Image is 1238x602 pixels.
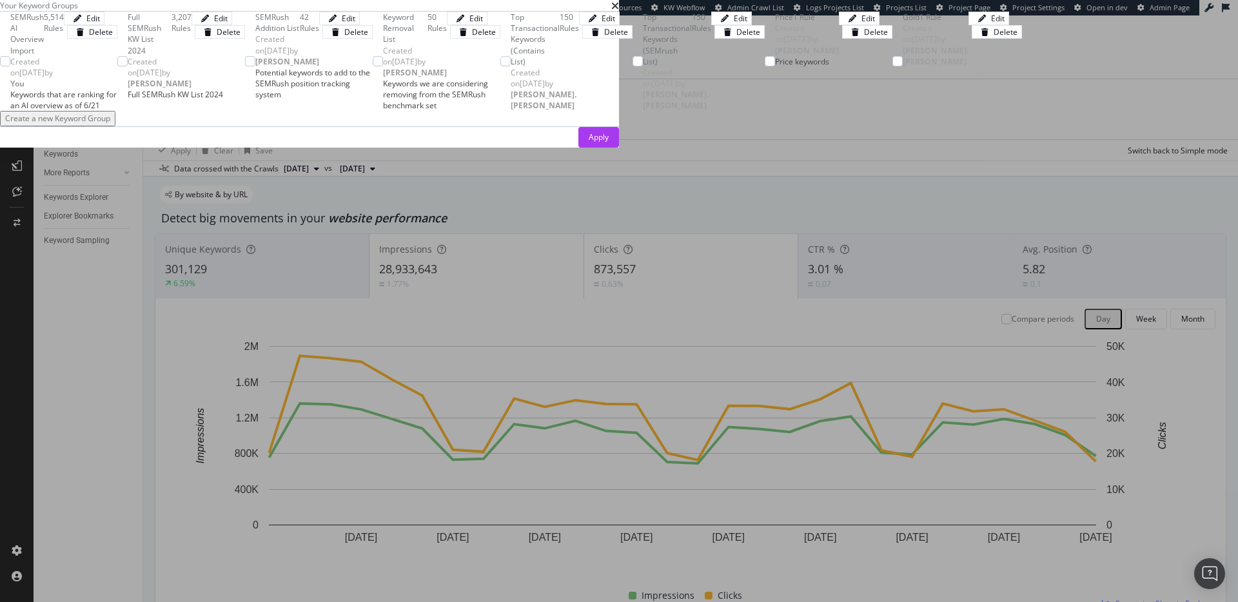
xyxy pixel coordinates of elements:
[128,78,192,89] b: [PERSON_NAME]
[427,12,447,44] div: 50 Rules
[128,89,245,100] div: Full SEMRush KW List 2024
[322,25,373,39] button: Delete
[903,12,919,23] div: Gold
[383,78,500,111] div: Keywords we are considering removing from the SEMRush benchmark set
[714,25,765,39] button: Delete
[919,12,941,23] div: 1 Rule
[903,23,968,66] span: Created on [DATE] by
[604,26,628,37] div: Delete
[994,26,1017,37] div: Delete
[128,56,192,89] span: Created on [DATE] by
[864,26,888,37] div: Delete
[450,25,500,39] button: Delete
[217,26,241,37] div: Delete
[1194,558,1225,589] div: Open Intercom Messenger
[511,12,560,67] div: Top Transactional Keywords (Contains List)
[968,12,1009,25] button: Edit
[10,89,117,111] div: Keywords that are ranking for an AI overview as of 6/21
[5,113,110,124] div: Create a new Keyword Group
[319,12,360,25] button: Edit
[903,45,968,67] b: [PERSON_NAME].[PERSON_NAME]
[472,26,496,37] div: Delete
[972,25,1022,39] button: Delete
[775,23,839,55] span: Created on [DATE] by
[89,26,113,37] div: Delete
[383,45,447,78] span: Created on [DATE] by
[192,12,232,25] button: Edit
[582,25,633,39] button: Delete
[469,13,483,24] div: Edit
[736,26,760,37] div: Delete
[511,67,576,111] span: Created on [DATE] by
[383,67,447,78] b: [PERSON_NAME]
[344,26,368,37] div: Delete
[793,12,815,23] div: 1 Rule
[86,13,100,24] div: Edit
[64,12,104,25] button: Edit
[511,89,576,111] b: [PERSON_NAME].[PERSON_NAME]
[67,25,117,39] button: Delete
[734,13,747,24] div: Edit
[300,12,319,34] div: 42 Rules
[602,13,615,24] div: Edit
[342,13,355,24] div: Edit
[589,131,609,142] div: Apply
[579,12,620,25] button: Edit
[991,13,1005,24] div: Edit
[255,56,319,67] b: [PERSON_NAME]
[560,12,579,67] div: 150 Rules
[861,13,875,24] div: Edit
[10,56,53,89] span: Created on [DATE] by
[775,56,892,67] div: Price keywords
[195,25,245,39] button: Delete
[255,67,373,100] div: Potential keywords to add to the SEMRush position tracking system
[128,12,172,56] div: Full SEMRush KW List 2024
[839,12,879,25] button: Edit
[775,45,839,56] b: [PERSON_NAME]
[775,12,793,23] div: Price
[172,12,192,56] div: 3,207 Rules
[255,34,319,66] span: Created on [DATE] by
[214,13,228,24] div: Edit
[255,12,300,34] div: SEMRush Addition List
[842,25,892,39] button: Delete
[10,12,44,56] div: SEMRush AI Overview Import
[447,12,487,25] button: Edit
[692,12,711,67] div: 150 Rules
[578,127,619,148] button: Apply
[643,67,709,111] span: Created on [DATE] by
[10,78,25,89] b: You
[383,12,427,44] div: Keyword Removal List
[711,12,752,25] button: Edit
[44,12,64,56] div: 5,514 Rules
[643,89,709,111] b: [PERSON_NAME].[PERSON_NAME]
[643,12,692,67] div: Top Transactional Keywords (SEMrush List)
